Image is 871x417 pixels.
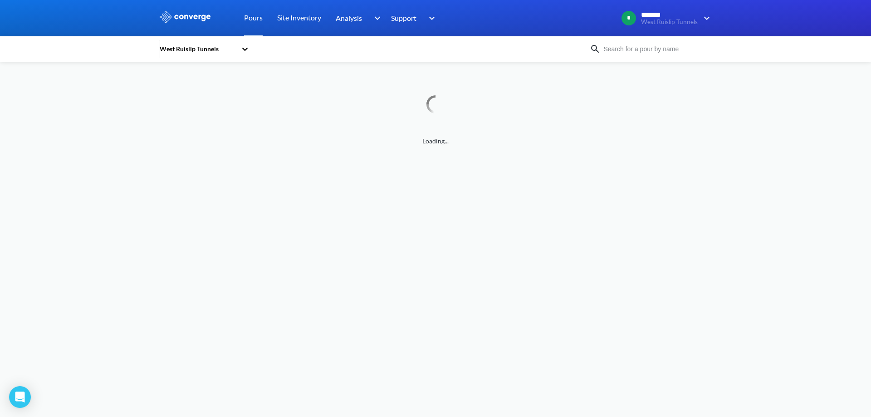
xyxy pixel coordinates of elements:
[423,13,437,24] img: downArrow.svg
[336,12,362,24] span: Analysis
[391,12,416,24] span: Support
[641,19,698,25] span: West Ruislip Tunnels
[159,11,211,23] img: logo_ewhite.svg
[601,44,710,54] input: Search for a pour by name
[368,13,383,24] img: downArrow.svg
[590,44,601,54] img: icon-search.svg
[159,44,237,54] div: West Ruislip Tunnels
[9,386,31,408] div: Open Intercom Messenger
[159,136,712,146] span: Loading...
[698,13,712,24] img: downArrow.svg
